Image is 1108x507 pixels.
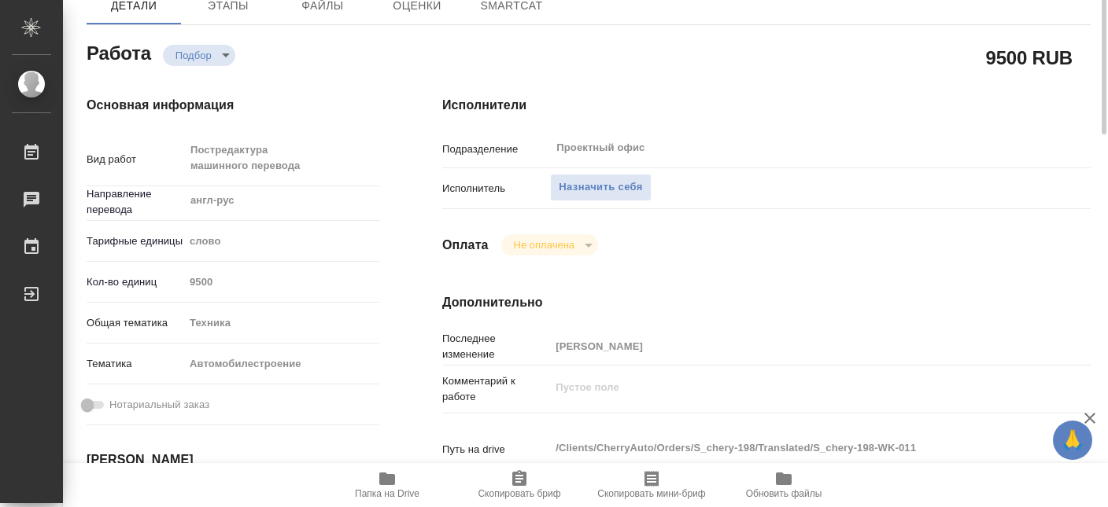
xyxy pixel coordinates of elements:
h4: Дополнительно [442,293,1091,312]
span: 🙏 [1059,424,1086,457]
p: Тарифные единицы [87,233,184,249]
button: Не оплачена [509,238,579,252]
button: Обновить файлы [718,463,850,507]
h2: Работа [87,38,151,66]
p: Комментарий к работе [442,373,550,405]
button: Скопировать мини-бриф [585,463,718,507]
button: Папка на Drive [321,463,453,507]
div: Подбор [501,234,598,255]
span: Нотариальный заказ [109,397,209,413]
input: Пустое поле [184,270,379,293]
button: Назначить себя [550,174,651,201]
span: Назначить себя [559,178,642,197]
div: Подбор [163,45,235,66]
p: Вид работ [87,152,184,167]
div: Техника [184,310,379,336]
h4: [PERSON_NAME] [87,450,379,469]
span: Скопировать бриф [478,488,560,499]
p: Путь на drive [442,442,550,457]
p: Последнее изменение [442,331,550,362]
p: Тематика [87,356,184,372]
p: Кол-во единиц [87,274,184,290]
h4: Основная информация [87,96,379,115]
p: Направление перевода [87,186,184,218]
div: слово [184,228,379,255]
button: Подбор [171,49,216,62]
h2: 9500 RUB [986,44,1073,71]
p: Общая тематика [87,315,184,331]
div: Автомобилестроение [184,351,379,377]
input: Пустое поле [550,335,1036,358]
p: Исполнитель [442,181,550,197]
h4: Исполнители [442,96,1091,115]
p: Подразделение [442,141,550,157]
span: Обновить файлы [746,488,822,499]
h4: Оплата [442,236,489,255]
span: Скопировать мини-бриф [597,488,705,499]
button: 🙏 [1053,421,1092,460]
button: Скопировать бриф [453,463,585,507]
textarea: /Clients/CherryAuto/Orders/S_chery-198/Translated/S_chery-198-WK-011 [550,435,1036,461]
span: Папка на Drive [355,488,419,499]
